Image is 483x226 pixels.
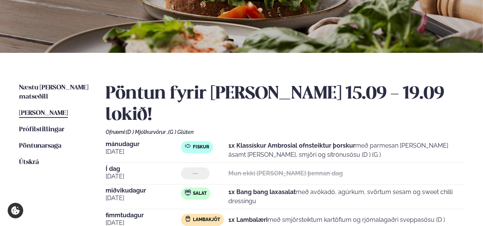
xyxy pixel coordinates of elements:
[106,188,181,194] span: miðvikudagur
[106,147,181,156] span: [DATE]
[19,142,61,151] a: Pöntunarsaga
[106,83,464,126] h2: Pöntun fyrir [PERSON_NAME] 15.09 - 19.09 lokið!
[106,141,181,147] span: mánudagur
[229,142,356,149] strong: 1x Klassískur Ambrosial ofnsteiktur þorskur
[185,216,191,222] img: Lamb.svg
[106,194,181,203] span: [DATE]
[229,215,445,224] p: með smjörsteiktum kartöflum og rjómalagaðri sveppasósu (D )
[229,170,343,177] strong: Mun ekki [PERSON_NAME] þennan dag
[8,203,23,218] a: Cookie settings
[19,110,68,116] span: [PERSON_NAME]
[106,172,181,181] span: [DATE]
[193,217,220,223] span: Lambakjöt
[106,166,181,172] span: Í dag
[229,216,268,223] strong: 1x Lambalæri
[19,125,64,134] a: Prófílstillingar
[229,188,464,206] p: með avókadó, agúrkum, svörtum sesam og sweet chilli dressingu
[106,212,181,218] span: fimmtudagur
[193,144,209,150] span: Fiskur
[19,143,61,149] span: Pöntunarsaga
[126,129,168,135] span: (D ) Mjólkurvörur ,
[19,158,39,167] a: Útskrá
[19,126,64,133] span: Prófílstillingar
[168,129,194,135] span: (G ) Glúten
[193,191,207,197] span: Salat
[19,159,39,166] span: Útskrá
[106,129,464,135] div: Ofnæmi:
[193,170,198,177] span: ---
[19,109,68,118] a: [PERSON_NAME]
[19,84,88,100] span: Næstu [PERSON_NAME] matseðill
[185,189,191,196] img: salad.svg
[185,143,191,149] img: fish.svg
[229,141,464,159] p: með parmesan [PERSON_NAME] ásamt [PERSON_NAME], smjöri og sítrónusósu (D ) (G )
[229,188,296,196] strong: 1x Bang bang laxasalat
[19,83,90,102] a: Næstu [PERSON_NAME] matseðill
